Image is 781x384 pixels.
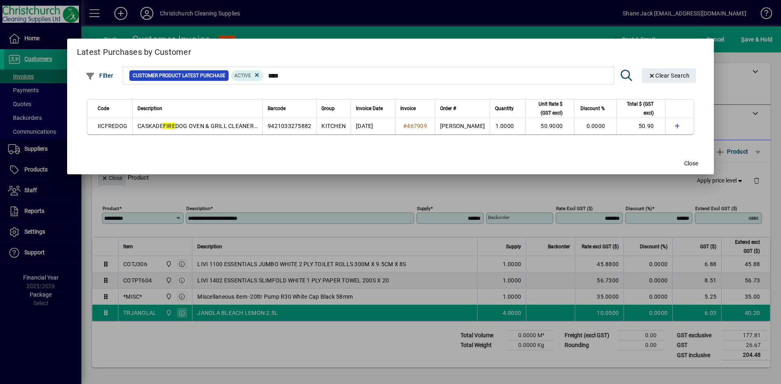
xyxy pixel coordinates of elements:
[356,104,390,113] div: Invoice Date
[137,123,311,129] span: CASKADE DOG OVEN & GRILL CLEANER 5L [DG-C8] (MPI C31)
[642,68,696,83] button: Clear
[268,104,286,113] span: Barcode
[525,118,574,134] td: 50.9000
[622,100,654,117] span: Total $ (GST excl)
[616,118,665,134] td: 50.90
[530,100,570,117] div: Unit Rate $ (GST excl)
[133,72,225,80] span: Customer Product Latest Purchase
[351,118,395,134] td: [DATE]
[400,104,430,113] div: Invoice
[440,104,485,113] div: Order #
[684,159,698,168] span: Close
[403,123,407,129] span: #
[231,70,264,81] mat-chip: Product Activation Status: Active
[137,104,162,113] span: Description
[495,104,514,113] span: Quantity
[574,118,616,134] td: 0.0000
[98,123,127,129] span: IICFREDOG
[234,73,251,78] span: Active
[579,104,612,113] div: Discount %
[400,104,416,113] span: Invoice
[85,72,113,79] span: Filter
[83,68,116,83] button: Filter
[98,104,127,113] div: Code
[268,123,311,129] span: 9421033275882
[321,123,346,129] span: KITCHEN
[407,123,427,129] span: 467909
[356,104,383,113] span: Invoice Date
[622,100,661,117] div: Total $ (GST excl)
[98,104,109,113] span: Code
[580,104,605,113] span: Discount %
[678,156,704,171] button: Close
[435,118,490,134] td: [PERSON_NAME]
[321,104,346,113] div: Group
[530,100,563,117] span: Unit Rate $ (GST excl)
[490,118,525,134] td: 1.0000
[163,123,175,129] em: FIRE
[648,72,690,79] span: Clear Search
[321,104,335,113] span: Group
[268,104,311,113] div: Barcode
[495,104,521,113] div: Quantity
[440,104,456,113] span: Order #
[137,104,257,113] div: Description
[67,39,714,62] h2: Latest Purchases by Customer
[400,121,430,130] a: #467909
